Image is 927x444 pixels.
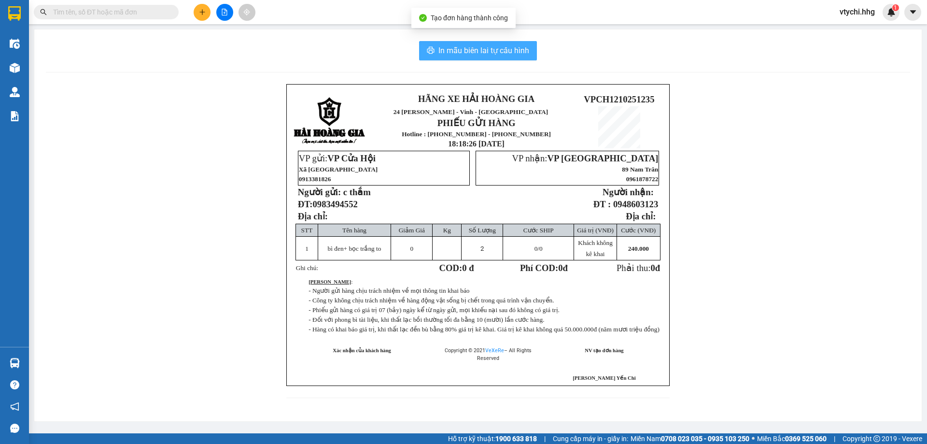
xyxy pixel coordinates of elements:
span: : [309,279,352,285]
input: Tìm tên, số ĐT hoặc mã đơn [53,7,167,17]
strong: PHIẾU GỬI HÀNG [26,63,104,73]
span: 89 Nam Trân [622,166,658,173]
span: Giá trị (VNĐ) [577,227,614,234]
span: VP gửi: [299,153,376,163]
strong: 1900 633 818 [495,435,537,443]
strong: 0708 023 035 - 0935 103 250 [661,435,749,443]
span: Tên hàng [342,227,366,234]
span: vtychi.hhg [832,6,883,18]
span: 0 [558,263,562,273]
span: - Phiếu gửi hàng có giá trị 07 (bảy) ngày kể từ ngày gửi, mọi khiếu nại sau đó không có giá trị. [309,306,560,314]
button: file-add [216,4,233,21]
span: VP nhận: [512,153,658,163]
span: 18:18:26 [DATE] [448,140,505,148]
strong: ĐT: [298,199,358,209]
span: Miền Bắc [757,433,827,444]
button: printerIn mẫu biên lai tự cấu hình [419,41,537,60]
strong: HÃNG XE HẢI HOÀNG GIA [418,94,534,104]
span: 24 [PERSON_NAME] - Vinh - [GEOGRAPHIC_DATA] [393,108,548,115]
strong: Người gửi: [298,187,341,197]
span: VP [GEOGRAPHIC_DATA] [547,153,658,163]
span: Cước SHIP [523,227,554,234]
span: Cung cấp máy in - giấy in: [553,433,628,444]
span: 0983494552 [313,199,358,209]
img: warehouse-icon [10,63,20,73]
span: 1 [305,245,309,252]
strong: Địa chỉ: [626,211,656,221]
img: warehouse-icon [10,87,20,97]
strong: Hotline : [PHONE_NUMBER] - [PHONE_NUMBER] [402,130,551,138]
span: [PERSON_NAME] Yến Chi [573,375,635,381]
span: ⚪️ [752,437,755,441]
img: logo [5,31,24,79]
span: VPCH1210251235 [584,94,654,104]
span: question-circle [10,380,19,389]
span: message [10,424,19,433]
span: file-add [221,9,228,15]
button: aim [239,4,255,21]
strong: PHIẾU GỬI HÀNG [437,118,516,128]
span: Ghi chú: [296,264,318,272]
span: bì đen+ bọc trắng to [328,245,381,252]
strong: 0369 525 060 [785,435,827,443]
strong: Phí COD: đ [520,263,568,273]
span: VPCH1210251221 [106,54,177,64]
strong: COD: [439,263,474,273]
span: 0 đ [462,263,474,273]
span: Xã [GEOGRAPHIC_DATA] [299,166,378,173]
span: check-circle [419,14,427,22]
img: warehouse-icon [10,358,20,368]
img: icon-new-feature [887,8,896,16]
span: copyright [873,435,880,442]
span: Phải thu: [617,263,660,273]
img: logo [294,97,366,145]
strong: Người nhận: [603,187,654,197]
strong: ĐT : [593,199,611,209]
span: Hỗ trợ kỹ thuật: [448,433,537,444]
span: 1 [894,4,897,11]
span: VP Cửa Hội [327,153,376,163]
span: | [834,433,835,444]
span: Copyright © 2021 – All Rights Reserved [445,347,532,361]
button: caret-down [904,4,921,21]
span: 24 [PERSON_NAME] - Vinh - [GEOGRAPHIC_DATA] [25,32,105,50]
span: /0 [534,245,543,252]
span: đ [655,263,660,273]
span: 2 [480,245,484,252]
span: Tạo đơn hàng thành công [431,14,508,22]
span: Địa chỉ: [298,211,328,221]
span: Khách không kê khai [578,239,612,258]
img: solution-icon [10,111,20,121]
span: printer [427,46,435,56]
strong: NV tạo đơn hàng [585,348,623,353]
span: In mẫu biên lai tự cấu hình [438,44,529,57]
strong: [PERSON_NAME] [309,279,351,285]
span: - Đối với phong bì tài liệu, khi thất lạc bồi thường tối đa bằng 10 (mười) lần cước hàng. [309,316,544,323]
span: 0961878722 [626,175,659,183]
span: Giảm Giá [399,227,425,234]
span: 0 [534,245,538,252]
span: | [544,433,546,444]
span: Miền Nam [631,433,749,444]
span: 0948603123 [613,199,658,209]
span: plus [199,9,206,15]
span: caret-down [909,8,917,16]
span: 0 [650,263,655,273]
img: warehouse-icon [10,39,20,49]
span: c thắm [343,187,371,197]
span: 240.000 [628,245,649,252]
sup: 1 [892,4,899,11]
a: VeXeRe [485,347,504,354]
span: STT [301,227,313,234]
button: plus [194,4,211,21]
span: Cước (VNĐ) [621,227,656,234]
span: 0913381826 [299,175,331,183]
span: - Người gửi hàng chịu trách nhiệm về mọi thông tin khai báo [309,287,469,294]
span: - Công ty không chịu trách nhiệm về hàng động vật sống bị chết trong quá trình vận chuyển. [309,297,554,304]
span: Số Lượng [469,227,496,234]
span: 0 [410,245,414,252]
span: aim [243,9,250,15]
span: search [40,9,47,15]
strong: Xác nhận của khách hàng [333,348,391,353]
span: - Hàng có khai báo giá trị, khi thất lạc đền bù bằng 80% giá trị kê khai. Giá trị kê khai không q... [309,326,660,333]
